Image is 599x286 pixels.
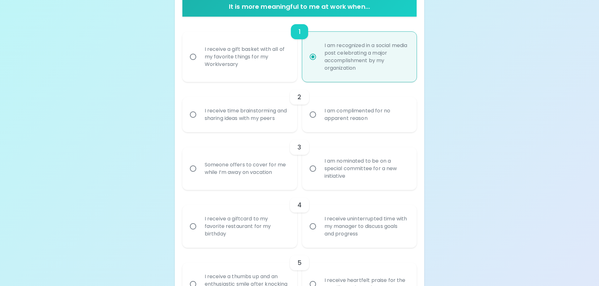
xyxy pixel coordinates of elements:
[297,258,302,268] h6: 5
[200,208,294,245] div: I receive a giftcard to my favorite restaurant for my birthday
[319,100,413,130] div: I am complimented for no apparent reason
[182,82,417,132] div: choice-group-check
[298,27,301,37] h6: 1
[319,208,413,245] div: I receive uninterrupted time with my manager to discuss goals and progress
[185,2,414,12] h6: It is more meaningful to me at work when...
[182,190,417,248] div: choice-group-check
[319,34,413,79] div: I am recognized in a social media post celebrating a major accomplishment by my organization
[200,100,294,130] div: I receive time brainstorming and sharing ideas with my peers
[200,38,294,76] div: I receive a gift basket with all of my favorite things for my Workiversary
[297,142,301,152] h6: 3
[297,92,301,102] h6: 2
[200,154,294,184] div: Someone offers to cover for me while I’m away on vacation
[182,132,417,190] div: choice-group-check
[319,150,413,187] div: I am nominated to be on a special committee for a new initiative
[297,200,302,210] h6: 4
[182,17,417,82] div: choice-group-check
